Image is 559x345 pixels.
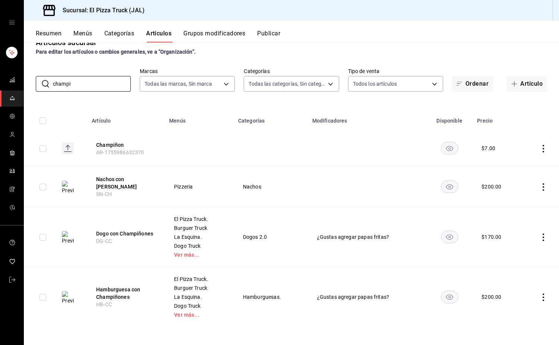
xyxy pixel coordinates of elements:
[174,225,224,231] span: Burguer Truck
[308,107,426,130] th: Modificadores
[481,183,501,190] div: $ 200.00
[353,80,397,88] span: Todos los artículos
[145,80,212,88] span: Todas las marcas, Sin marca
[473,107,522,130] th: Precio
[96,238,112,244] span: DG-CC
[9,19,15,25] button: open drawer
[174,243,224,249] span: Dogo Truck
[36,37,96,48] div: Artículos sucursal
[165,107,234,130] th: Menús
[426,107,473,130] th: Disponible
[174,234,224,240] span: La Esquina.
[96,301,112,307] span: HB-CC
[481,233,501,241] div: $ 170.00
[441,180,458,193] button: availability-product
[441,291,458,303] button: availability-product
[174,303,224,308] span: Dogo Truck
[174,285,224,291] span: Burguer Truck
[87,107,165,130] th: Artículo
[62,231,74,244] img: Preview
[257,30,280,42] button: Publicar
[481,145,495,152] div: $ 7.00
[507,76,547,92] button: Artículo
[96,286,156,301] button: edit-product-location
[53,76,131,91] input: Buscar artículo
[174,184,224,189] span: Pizzeria
[243,234,299,240] span: Dogos 2.0
[183,30,245,42] button: Grupos modificadores
[36,49,196,55] strong: Para editar los artículos o cambios generales, ve a “Organización”.
[36,30,559,42] div: navigation tabs
[540,183,547,191] button: actions
[62,181,74,194] img: Preview
[174,276,224,282] span: El Pizza Truck.
[540,145,547,152] button: actions
[73,30,92,42] button: Menús
[452,76,493,92] button: Ordenar
[174,252,224,257] a: Ver más...
[62,291,74,304] img: Preview
[243,294,299,300] span: Hamburguesas.
[96,175,156,190] button: edit-product-location
[234,107,308,130] th: Categorías
[244,69,339,74] label: Categorías
[174,216,224,222] span: El Pizza Truck.
[96,149,144,155] span: AR-1755986632370
[441,231,458,243] button: availability-product
[540,294,547,301] button: actions
[140,69,235,74] label: Marcas
[57,6,145,15] h3: Sucursal: El Pizza Truck (JAL)
[174,294,224,300] span: La Esquina.
[243,184,299,189] span: Nachos
[540,234,547,241] button: actions
[441,142,458,155] button: availability-product
[249,80,325,88] span: Todas las categorías, Sin categoría
[146,30,171,42] button: Artículos
[96,141,156,149] button: edit-product-location
[96,191,112,197] span: SN-CH
[36,30,61,42] button: Resumen
[174,312,224,317] a: Ver más...
[317,234,417,240] span: ¿Gustas agregar papas fritas?
[481,293,501,301] div: $ 200.00
[317,294,417,300] span: ¿Gustas agregar papas fritas?
[348,69,443,74] label: Tipo de venta
[104,30,135,42] button: Categorías
[96,230,156,237] button: edit-product-location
